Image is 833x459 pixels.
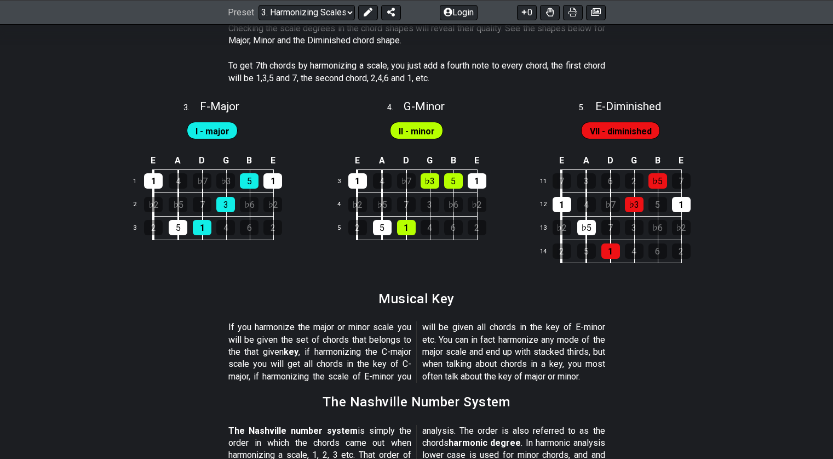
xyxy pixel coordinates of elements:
div: 4 [216,220,235,235]
div: 3 [421,197,439,212]
span: 3 . [183,102,200,114]
div: 2 [348,220,367,235]
td: 2 [127,193,153,217]
div: ♭6 [648,220,667,235]
div: 7 [553,173,571,189]
div: 1 [397,220,416,235]
div: 3 [577,173,596,189]
div: 5 [444,173,463,189]
div: ♭2 [144,197,163,212]
span: 4 . [387,102,404,114]
div: 1 [672,197,691,212]
div: 4 [373,173,392,189]
td: 5 [331,217,357,240]
div: ♭2 [672,220,691,235]
td: 3 [127,217,153,240]
div: 7 [193,197,211,212]
div: ♭2 [468,197,486,212]
td: A [370,152,394,170]
h2: Musical Key [378,293,455,305]
button: 0 [517,4,537,20]
td: 14 [535,240,561,263]
p: To get 7th chords by harmonizing a scale, you just add a fourth note to every chord, the first ch... [228,60,605,84]
span: G - Minor [404,100,445,113]
div: 6 [240,220,258,235]
div: 2 [263,220,282,235]
strong: harmonic degree [449,438,521,448]
div: 2 [625,173,644,189]
div: ♭3 [216,173,235,189]
div: ♭2 [348,197,367,212]
span: 5 . [579,102,595,114]
td: B [441,152,465,170]
span: Preset [228,7,254,18]
div: 1 [348,173,367,189]
td: E [141,152,166,170]
button: Login [440,4,478,20]
td: D [599,152,623,170]
td: E [549,152,575,170]
button: Create image [586,4,606,20]
div: 6 [444,220,463,235]
div: ♭7 [397,173,416,189]
div: 5 [169,220,187,235]
span: E - Diminished [595,100,661,113]
span: First enable full edit mode to edit [196,123,229,139]
div: 4 [421,220,439,235]
td: G [622,152,646,170]
div: 2 [672,243,691,259]
div: 7 [397,197,416,212]
div: ♭2 [553,220,571,235]
div: 7 [672,173,691,189]
div: 1 [553,197,571,212]
div: ♭6 [240,197,258,212]
button: Share Preset [381,4,401,20]
div: ♭5 [648,173,667,189]
div: 4 [169,173,187,189]
td: E [261,152,285,170]
div: 5 [240,173,258,189]
div: 5 [648,197,667,212]
div: ♭5 [373,197,392,212]
td: 1 [127,169,153,193]
div: 1 [193,220,211,235]
button: Print [563,4,583,20]
span: F - Major [200,100,239,113]
td: G [418,152,441,170]
div: 1 [601,243,620,259]
div: 3 [216,197,235,212]
div: 3 [625,220,644,235]
div: 1 [144,173,163,189]
div: 6 [601,173,620,189]
p: Checking the scale degrees in the chord shapes will reveal their quality. See the shapes below fo... [228,22,605,47]
td: E [465,152,489,170]
div: 2 [553,243,571,259]
div: ♭7 [601,197,620,212]
span: First enable full edit mode to edit [399,123,435,139]
div: ♭6 [444,197,463,212]
button: Toggle Dexterity for all fretkits [540,4,560,20]
div: ♭5 [169,197,187,212]
td: B [646,152,669,170]
td: 4 [331,193,357,217]
div: 6 [648,243,667,259]
td: A [166,152,191,170]
td: 13 [535,217,561,240]
div: ♭2 [263,197,282,212]
div: ♭7 [193,173,211,189]
td: 11 [535,169,561,193]
div: ♭3 [421,173,439,189]
td: E [345,152,370,170]
div: 1 [263,173,282,189]
div: 2 [468,220,486,235]
div: 4 [577,197,596,212]
button: Edit Preset [358,4,378,20]
div: 5 [577,243,596,259]
div: 1 [468,173,486,189]
p: If you harmonize the major or minor scale you will be given the set of chords that belongs to the... [228,321,605,383]
div: ♭5 [577,220,596,235]
td: D [190,152,214,170]
strong: The Nashville number system [228,426,358,436]
select: Preset [258,4,355,20]
td: A [574,152,599,170]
